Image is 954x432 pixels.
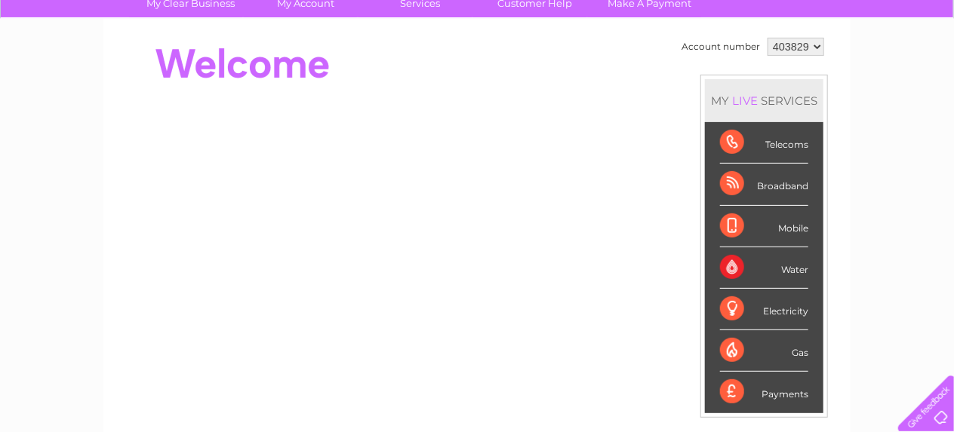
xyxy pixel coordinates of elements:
div: Gas [720,330,808,372]
div: Clear Business is a trading name of Verastar Limited (registered in [GEOGRAPHIC_DATA] No. 3667643... [122,8,835,73]
div: Payments [720,372,808,412]
a: Log out [904,64,940,75]
a: Blog [823,64,845,75]
div: Telecoms [720,122,808,164]
div: MY SERVICES [705,79,823,122]
div: Broadband [720,164,808,205]
a: Water [688,64,717,75]
a: Contact [854,64,891,75]
a: Energy [726,64,759,75]
a: Telecoms [768,64,814,75]
div: Water [720,247,808,289]
div: Electricity [720,289,808,330]
div: Mobile [720,206,808,247]
img: logo.png [33,39,110,85]
td: Account number [678,34,764,60]
a: 0333 014 3131 [669,8,774,26]
div: LIVE [729,93,761,108]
